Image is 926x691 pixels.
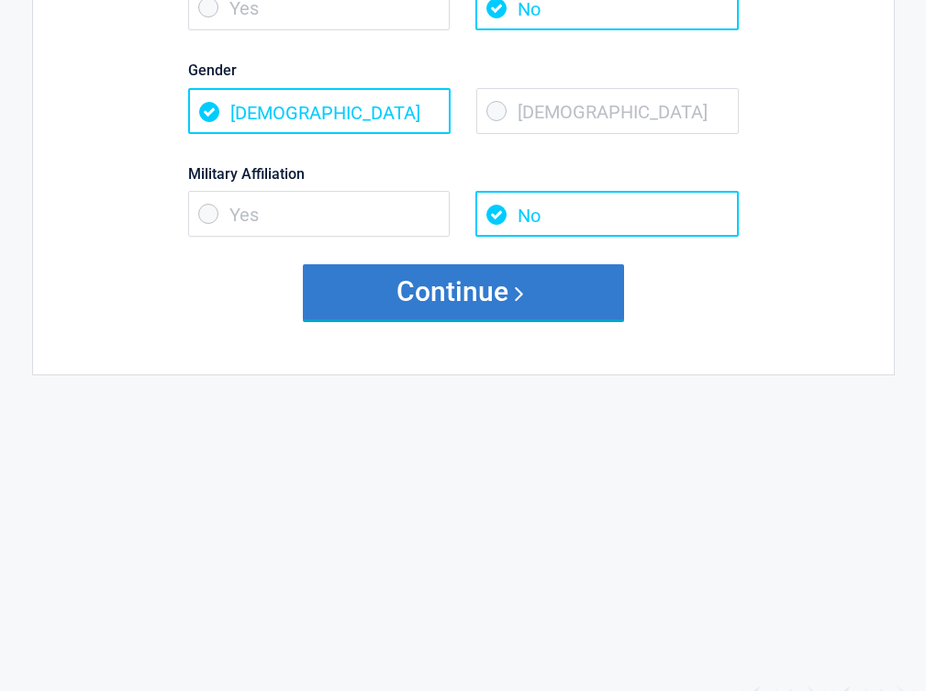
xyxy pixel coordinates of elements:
[476,88,739,134] span: [DEMOGRAPHIC_DATA]
[188,162,739,186] label: Military Affiliation
[475,191,738,237] span: No
[188,58,739,83] label: Gender
[188,88,451,134] span: [DEMOGRAPHIC_DATA]
[303,264,624,319] button: Continue
[188,191,451,237] span: Yes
